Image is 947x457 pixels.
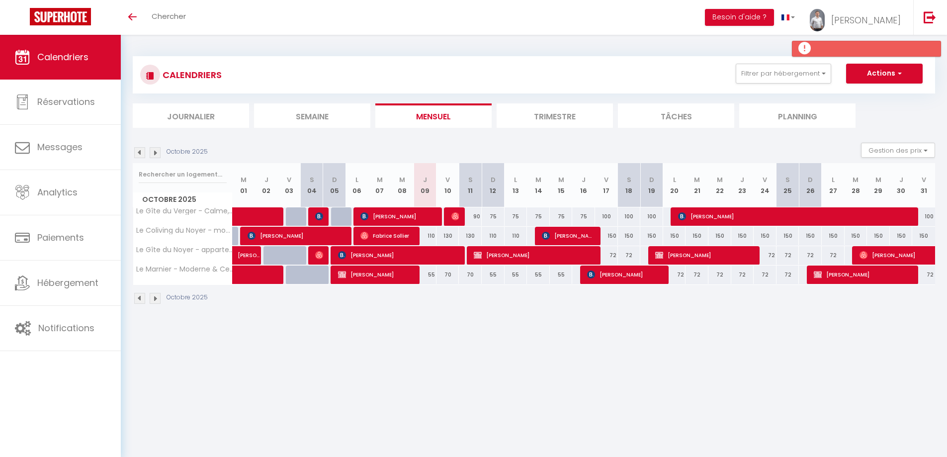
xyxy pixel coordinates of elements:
abbr: M [694,175,700,184]
div: 72 [731,266,754,284]
th: 06 [345,163,368,207]
th: 15 [550,163,573,207]
th: 10 [436,163,459,207]
li: Trimestre [497,103,613,128]
div: 75 [550,207,573,226]
button: Filtrer par hébergement [736,64,831,84]
th: 30 [890,163,913,207]
li: Mensuel [375,103,492,128]
img: logout [924,11,936,23]
span: Chercher [152,11,186,21]
div: 72 [822,246,845,265]
abbr: V [445,175,450,184]
span: [PERSON_NAME] [814,265,913,284]
div: 110 [414,227,436,245]
li: Tâches [618,103,734,128]
th: 23 [731,163,754,207]
button: Gestion des prix [861,143,935,158]
div: 150 [867,227,890,245]
th: 11 [459,163,482,207]
div: 110 [482,227,505,245]
abbr: M [853,175,859,184]
span: [PERSON_NAME] [542,226,595,245]
abbr: M [535,175,541,184]
div: 150 [686,227,708,245]
div: 72 [754,246,776,265]
abbr: V [763,175,767,184]
span: Fabrice Sollier [360,226,414,245]
th: 27 [822,163,845,207]
th: 07 [368,163,391,207]
li: Planning [739,103,856,128]
abbr: L [514,175,517,184]
div: 72 [708,266,731,284]
th: 31 [912,163,935,207]
span: Octobre 2025 [133,192,232,207]
span: Réservations [37,95,95,108]
div: 150 [595,227,618,245]
span: [PERSON_NAME] [474,246,596,265]
abbr: J [582,175,586,184]
abbr: V [604,175,608,184]
div: 75 [527,207,550,226]
abbr: D [808,175,813,184]
th: 28 [845,163,867,207]
div: 100 [640,207,663,226]
span: [PERSON_NAME] [338,246,460,265]
div: 72 [912,266,935,284]
span: Le Coliving du Noyer - moderne - spacieux - parking [135,227,234,234]
div: 150 [618,227,641,245]
span: Le Gîte du Verger - Calme, paisible et jardin [135,207,234,215]
span: Messages [37,141,83,153]
th: 13 [505,163,527,207]
div: 150 [799,227,822,245]
div: 100 [618,207,641,226]
abbr: J [423,175,427,184]
abbr: V [287,175,291,184]
span: Notifications [38,322,94,334]
th: 02 [255,163,278,207]
abbr: J [899,175,903,184]
div: 72 [618,246,641,265]
div: 150 [912,227,935,245]
div: 55 [550,266,573,284]
span: [PERSON_NAME] [315,246,323,265]
th: 29 [867,163,890,207]
abbr: J [264,175,268,184]
div: 150 [640,227,663,245]
li: Journalier [133,103,249,128]
th: 08 [391,163,414,207]
abbr: J [740,175,744,184]
div: 150 [776,227,799,245]
abbr: M [558,175,564,184]
div: 55 [482,266,505,284]
h3: CALENDRIERS [160,64,222,86]
div: 72 [663,266,686,284]
span: Paiements [37,231,84,244]
div: 72 [799,246,822,265]
abbr: D [491,175,496,184]
div: 72 [754,266,776,284]
span: [PERSON_NAME] [587,265,663,284]
div: 150 [663,227,686,245]
abbr: L [355,175,358,184]
span: Calendriers [37,51,88,63]
span: [PERSON_NAME] [360,207,436,226]
div: 72 [686,266,708,284]
span: [PERSON_NAME] [655,246,754,265]
span: Hébergement [37,276,98,289]
div: 70 [436,266,459,284]
th: 12 [482,163,505,207]
div: 150 [890,227,913,245]
th: 26 [799,163,822,207]
span: [PERSON_NAME] [338,265,414,284]
div: 72 [595,246,618,265]
th: 04 [300,163,323,207]
abbr: L [673,175,676,184]
span: Analytics [37,186,78,198]
div: 110 [505,227,527,245]
div: 72 [776,246,799,265]
span: Le Marnier - Moderne & Central [135,266,234,273]
th: 17 [595,163,618,207]
div: 150 [845,227,867,245]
